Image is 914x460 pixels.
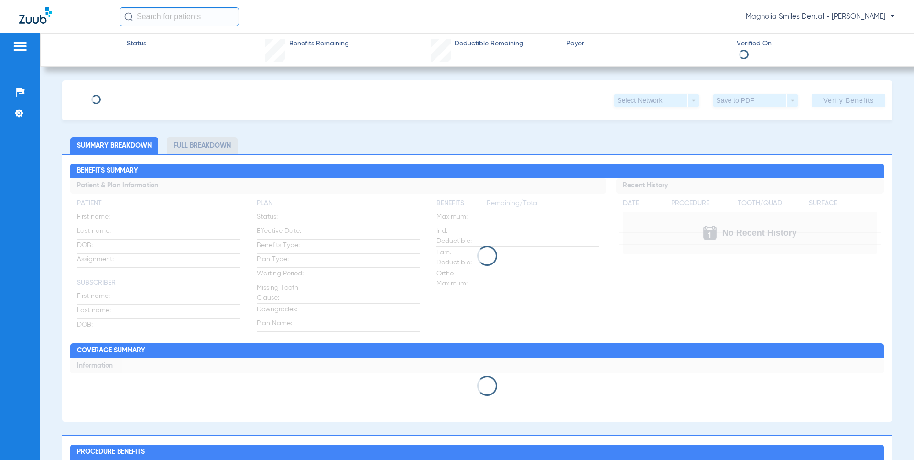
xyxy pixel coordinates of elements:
[70,137,158,154] li: Summary Breakdown
[566,39,729,49] span: Payer
[12,41,28,52] img: hamburger-icon
[455,39,523,49] span: Deductible Remaining
[746,12,895,22] span: Magnolia Smiles Dental - [PERSON_NAME]
[737,39,899,49] span: Verified On
[70,343,884,359] h2: Coverage Summary
[289,39,349,49] span: Benefits Remaining
[70,164,884,179] h2: Benefits Summary
[19,7,52,24] img: Zuub Logo
[120,7,239,26] input: Search for patients
[124,12,133,21] img: Search Icon
[127,39,146,49] span: Status
[70,445,884,460] h2: Procedure Benefits
[167,137,238,154] li: Full Breakdown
